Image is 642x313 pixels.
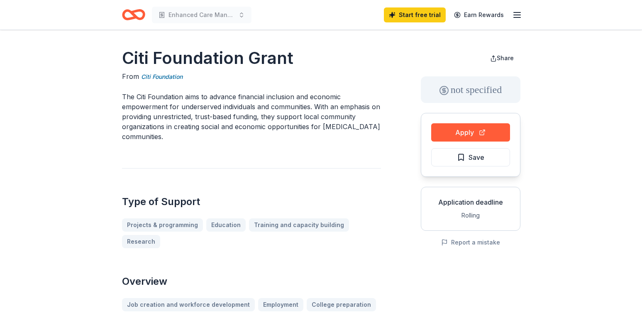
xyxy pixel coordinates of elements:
[483,50,520,66] button: Share
[428,210,513,220] div: Rolling
[122,71,381,82] div: From
[431,123,510,142] button: Apply
[497,54,514,61] span: Share
[122,275,381,288] h2: Overview
[122,46,381,70] h1: Citi Foundation Grant
[384,7,446,22] a: Start free trial
[206,218,246,232] a: Education
[249,218,349,232] a: Training and capacity building
[428,197,513,207] div: Application deadline
[469,152,484,163] span: Save
[152,7,251,23] button: Enhanced Care Management Project for Middle-Income Families
[168,10,235,20] span: Enhanced Care Management Project for Middle-Income Families
[122,92,381,142] p: The Citi Foundation aims to advance financial inclusion and economic empowerment for underserved ...
[122,5,145,24] a: Home
[122,218,203,232] a: Projects & programming
[141,72,183,82] a: Citi Foundation
[431,148,510,166] button: Save
[449,7,509,22] a: Earn Rewards
[441,237,500,247] button: Report a mistake
[122,195,381,208] h2: Type of Support
[122,235,160,248] a: Research
[421,76,520,103] div: not specified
